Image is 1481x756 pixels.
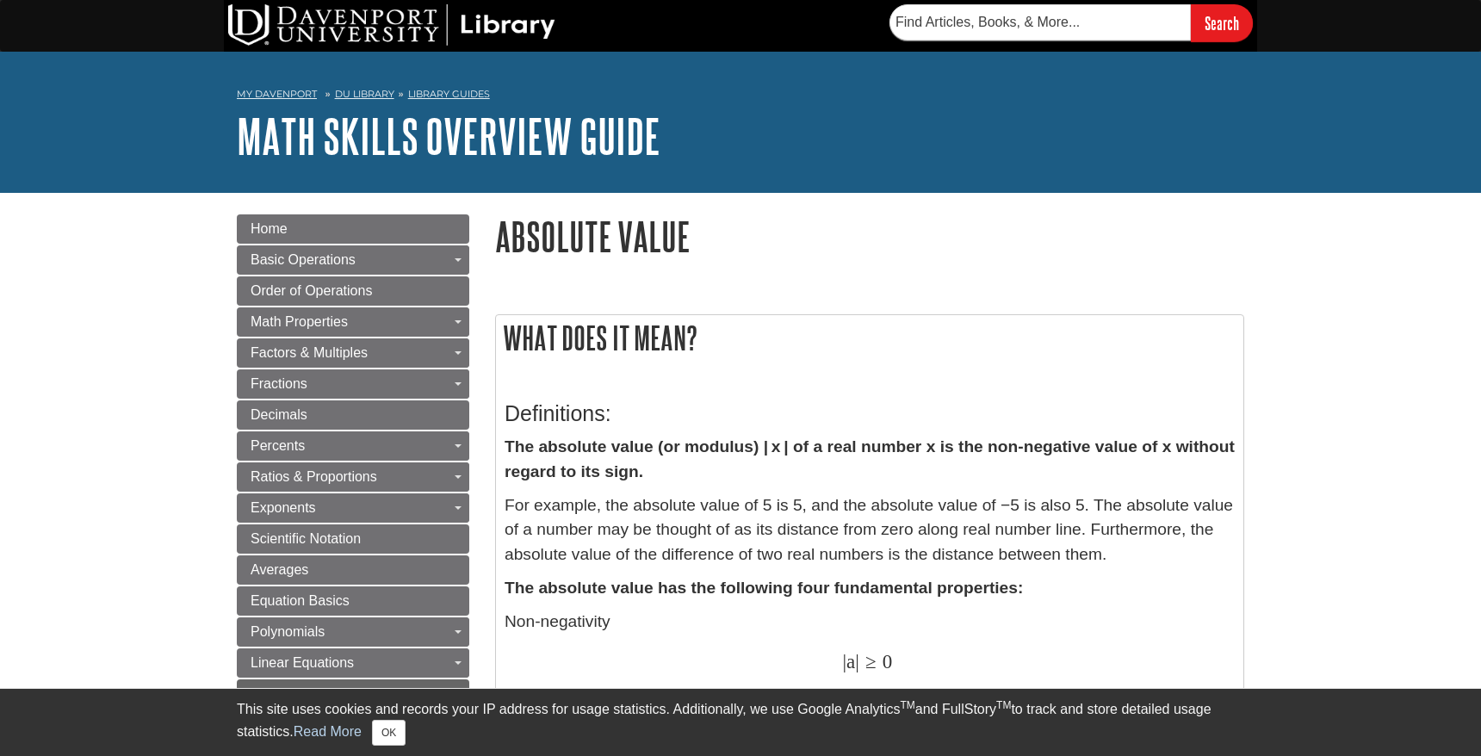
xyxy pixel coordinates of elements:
[846,650,855,672] span: a
[505,401,1235,426] h3: Definitions:
[335,88,394,100] a: DU Library
[251,624,325,639] span: Polynomials
[251,655,354,670] span: Linear Equations
[900,699,914,711] sup: TM
[495,214,1244,258] h1: Absolute Value
[251,593,350,608] span: Equation Basics
[859,650,877,672] span: ≥
[237,214,469,244] a: Home
[237,109,660,163] a: Math Skills Overview Guide
[251,345,368,360] span: Factors & Multiples
[237,83,1244,110] nav: breadcrumb
[996,699,1011,711] sup: TM
[237,555,469,585] a: Averages
[251,531,361,546] span: Scientific Notation
[237,431,469,461] a: Percents
[1191,4,1253,41] input: Search
[251,407,307,422] span: Decimals
[505,579,1023,597] strong: The absolute value has the following four fundamental properties:
[251,314,348,329] span: Math Properties
[237,245,469,275] a: Basic Operations
[251,686,342,701] span: Absolute Value
[237,648,469,678] a: Linear Equations
[237,400,469,430] a: Decimals
[505,493,1235,567] p: For example, the absolute value of 5 is 5, and the absolute value of −5 is also 5. The absolute v...
[889,4,1191,40] input: Find Articles, Books, & More...
[251,221,288,236] span: Home
[237,87,317,102] a: My Davenport
[294,724,362,739] a: Read More
[408,88,490,100] a: Library Guides
[237,493,469,523] a: Exponents
[237,586,469,616] a: Equation Basics
[237,524,469,554] a: Scientific Notation
[237,307,469,337] a: Math Properties
[237,617,469,647] a: Polynomials
[251,500,316,515] span: Exponents
[251,562,308,577] span: Averages
[842,650,846,672] span: |
[237,276,469,306] a: Order of Operations
[237,369,469,399] a: Fractions
[237,462,469,492] a: Ratios & Proportions
[251,252,356,267] span: Basic Operations
[237,699,1244,746] div: This site uses cookies and records your IP address for usage statistics. Additionally, we use Goo...
[228,4,555,46] img: DU Library
[251,469,377,484] span: Ratios & Proportions
[251,376,307,391] span: Fractions
[877,650,893,672] span: 0
[237,338,469,368] a: Factors & Multiples
[855,650,859,672] span: |
[251,438,305,453] span: Percents
[251,283,372,298] span: Order of Operations
[505,437,1235,480] strong: The absolute value (or modulus) | x | of a real number x is the non-negative value of x without r...
[889,4,1253,41] form: Searches DU Library's articles, books, and more
[237,679,469,709] a: Absolute Value
[496,315,1243,361] h2: What does it mean?
[372,720,406,746] button: Close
